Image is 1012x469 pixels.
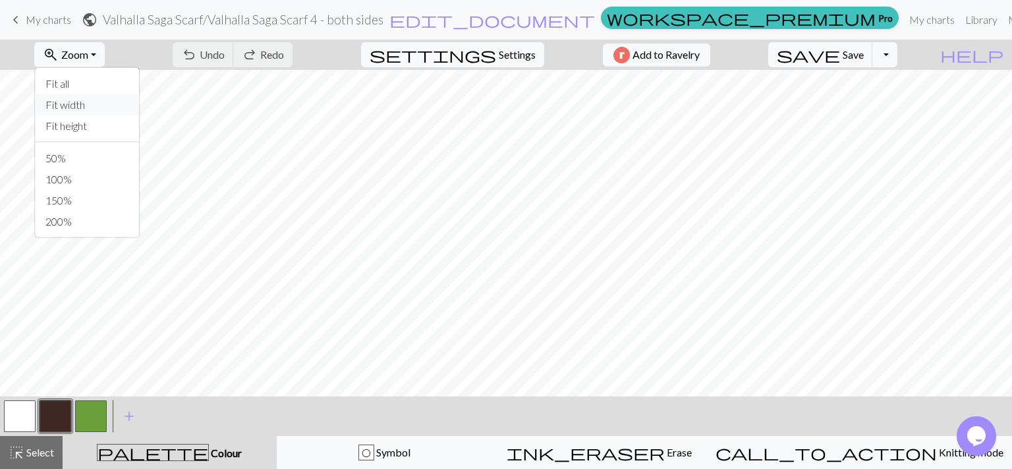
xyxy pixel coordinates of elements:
span: Colour [209,447,242,459]
span: Select [24,446,54,458]
button: Zoom [34,42,105,67]
button: Knitting mode [707,436,1012,469]
span: workspace_premium [607,9,876,27]
span: Save [843,48,864,61]
button: Colour [63,436,277,469]
span: highlight_alt [9,443,24,462]
button: Add to Ravelry [603,44,710,67]
span: help [940,46,1003,64]
img: Ravelry [613,47,630,63]
span: Add to Ravelry [632,47,700,63]
a: Library [960,7,1003,33]
span: Zoom [61,48,88,61]
a: My charts [904,7,960,33]
h2: Valhalla Saga Scarf / Valhalla Saga Scarf 4 - both sides [103,12,383,27]
button: 200% [35,211,139,232]
span: public [82,11,98,29]
div: O [359,445,374,461]
iframe: chat widget [957,416,999,456]
button: Save [768,42,873,67]
i: Settings [370,47,496,63]
span: Erase [665,446,692,458]
button: O Symbol [277,436,492,469]
span: zoom_in [43,46,59,64]
span: Settings [499,47,536,63]
span: palette [98,443,208,462]
span: call_to_action [716,443,937,462]
button: 100% [35,169,139,190]
span: ink_eraser [507,443,665,462]
span: edit_document [389,11,595,29]
button: Fit all [35,73,139,94]
span: settings [370,46,496,64]
span: save [777,46,840,64]
a: Pro [601,7,899,29]
button: SettingsSettings [361,42,544,67]
button: Fit height [35,115,139,137]
span: Symbol [374,446,410,458]
span: add [121,407,137,425]
button: 150% [35,190,139,211]
a: My charts [8,9,71,31]
span: My charts [26,13,71,26]
button: Fit width [35,94,139,115]
button: 50% [35,148,139,169]
button: Erase [492,436,707,469]
span: keyboard_arrow_left [8,11,24,29]
span: Knitting mode [937,446,1003,458]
